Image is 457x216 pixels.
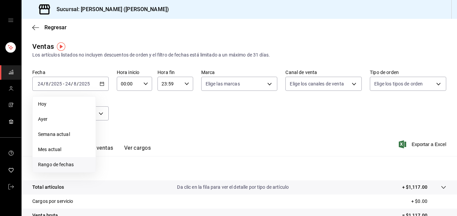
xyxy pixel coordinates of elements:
[73,81,77,86] input: --
[32,70,109,75] label: Fecha
[201,70,278,75] label: Marca
[157,70,193,75] label: Hora fin
[411,198,446,205] p: + $0.00
[37,81,43,86] input: --
[32,51,446,59] div: Los artículos listados no incluyen descuentos de orden y el filtro de fechas está limitado a un m...
[117,70,152,75] label: Hora inicio
[400,140,446,148] button: Exportar a Excel
[79,81,90,86] input: ----
[285,70,362,75] label: Canal de venta
[32,164,446,172] p: Resumen
[87,145,113,156] button: Ver ventas
[38,116,90,123] span: Ayer
[63,81,64,86] span: -
[370,70,446,75] label: Tipo de orden
[124,145,151,156] button: Ver cargos
[32,184,64,191] p: Total artículos
[402,184,427,191] p: + $1,117.00
[374,80,423,87] span: Elige los tipos de orden
[412,142,446,147] font: Exportar a Excel
[57,42,65,51] img: Marcador de información sobre herramientas
[38,101,90,108] span: Hoy
[44,24,67,31] span: Regresar
[77,81,79,86] span: /
[49,81,51,86] span: /
[43,145,151,156] div: Pestañas de navegación
[38,161,90,168] span: Rango de fechas
[65,81,71,86] input: --
[51,81,62,86] input: ----
[177,184,289,191] p: Da clic en la fila para ver el detalle por tipo de artículo
[206,80,240,87] span: Elige las marcas
[32,41,54,51] div: Ventas
[8,17,13,23] button: cajón abierto
[32,198,73,205] p: Cargos por servicio
[51,5,169,13] h3: Sucursal: [PERSON_NAME] ([PERSON_NAME])
[43,81,45,86] span: /
[38,146,90,153] span: Mes actual
[71,81,73,86] span: /
[38,131,90,138] span: Semana actual
[45,81,49,86] input: --
[290,80,344,87] span: Elige los canales de venta
[32,24,67,31] button: Regresar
